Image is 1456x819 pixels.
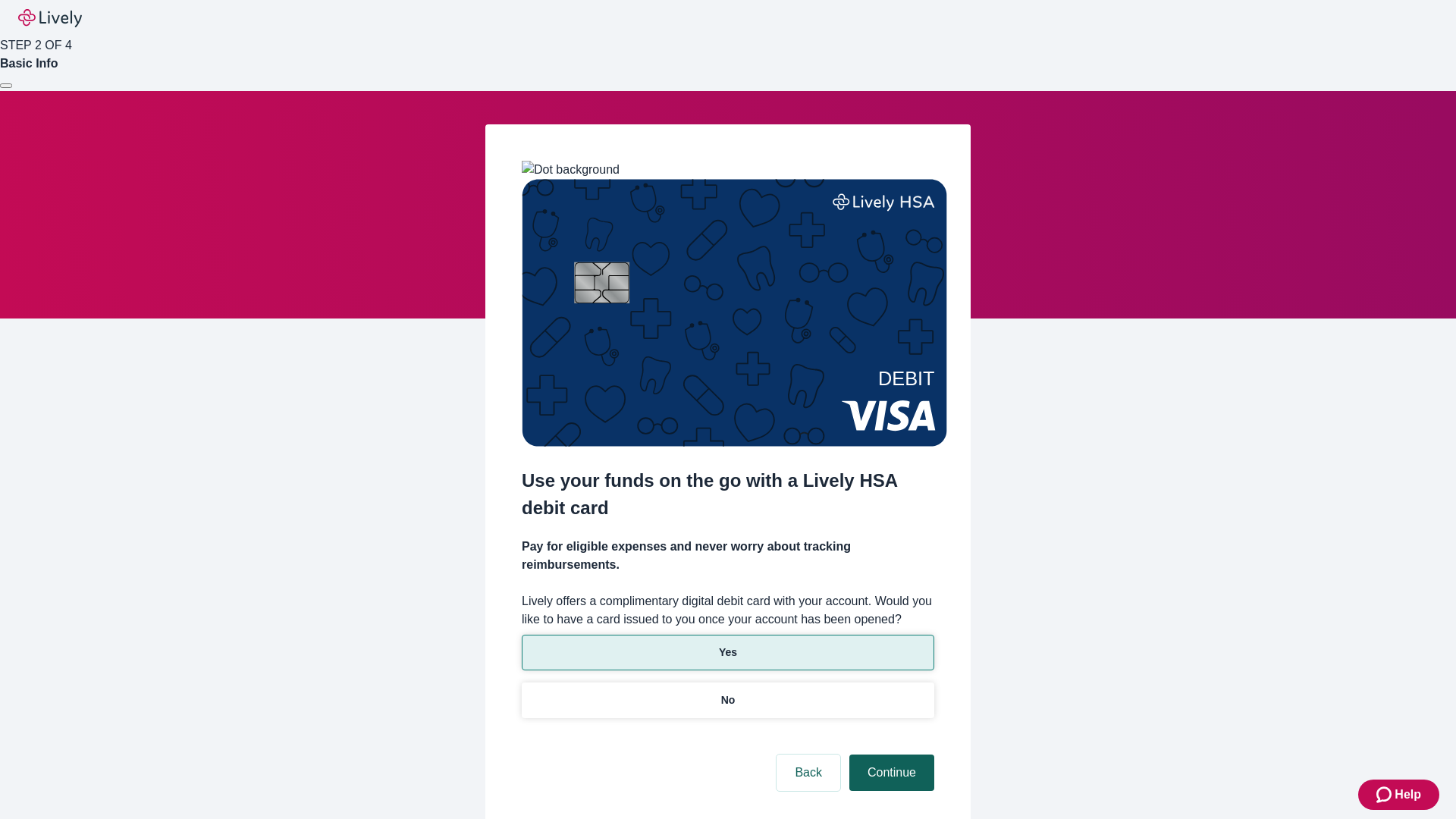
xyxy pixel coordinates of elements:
[1358,780,1439,810] button: Zendesk support iconHelp
[522,538,934,574] h4: Pay for eligible expenses and never worry about tracking reimbursements.
[719,645,737,661] p: Yes
[522,161,620,179] img: Dot background
[522,682,934,718] button: No
[522,467,934,522] h2: Use your funds on the go with a Lively HSA debit card
[522,179,947,447] img: Debit card
[777,755,840,791] button: Back
[721,692,736,708] p: No
[18,9,82,27] img: Lively
[849,755,934,791] button: Continue
[1376,786,1395,804] svg: Zendesk support icon
[522,592,934,629] label: Lively offers a complimentary digital debit card with your account. Would you like to have a card...
[1395,786,1421,804] span: Help
[522,635,934,670] button: Yes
